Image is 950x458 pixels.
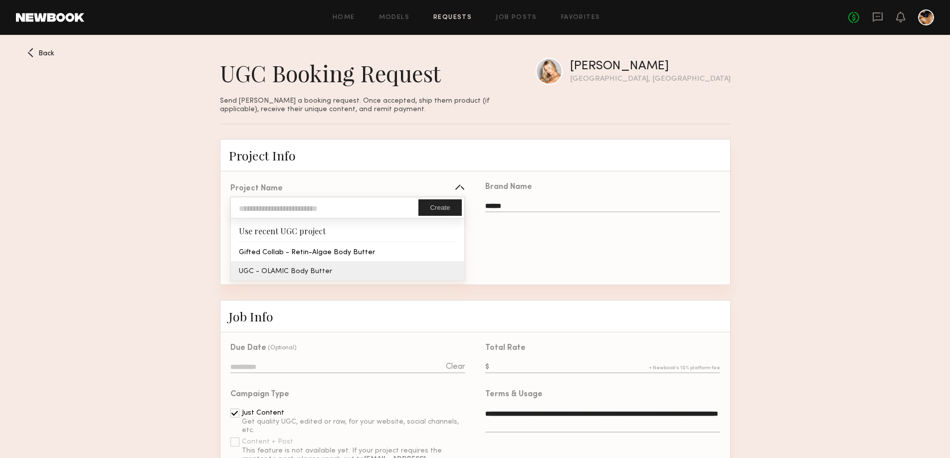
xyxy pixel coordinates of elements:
div: Project Name [230,185,283,193]
div: Brand Name [485,183,532,191]
div: Just Content [242,410,284,417]
div: Use recent UGC project [231,219,464,241]
h1: UGC Booking Request [220,58,496,88]
div: (Optional) [268,344,297,351]
a: Requests [433,14,472,21]
img: Sam F Picture [536,58,563,85]
span: Job Info [229,308,273,324]
div: Total Rate [485,344,526,352]
a: Job Posts [496,14,537,21]
div: UGC - OLAMIC Body Butter [231,261,464,280]
div: Clear [446,363,465,371]
div: Get quality UGC, edited or raw, for your website, social channels, etc. [242,418,465,435]
a: Favorites [561,14,600,21]
a: Models [379,14,409,21]
div: [GEOGRAPHIC_DATA], [GEOGRAPHIC_DATA] [570,75,731,83]
div: Terms & Usage [485,391,543,399]
div: Gifted Collab - Retin-Algae Body Butter [231,242,464,261]
a: Home [333,14,355,21]
span: Back [38,50,54,57]
div: [PERSON_NAME] [570,60,731,73]
span: Project Info [229,147,296,163]
div: Content + Post [242,439,293,446]
span: Send [PERSON_NAME] a booking request. Once accepted, ship them product (if applicable), receive t... [220,97,496,114]
div: Campaign Type [230,391,289,399]
div: Due Date [230,344,266,352]
button: Create [418,199,461,216]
